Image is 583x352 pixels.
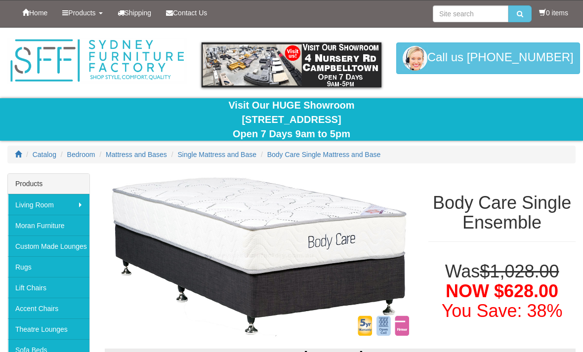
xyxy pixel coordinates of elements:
[433,5,508,22] input: Site search
[8,174,89,194] div: Products
[202,42,381,87] img: showroom.gif
[7,38,187,84] img: Sydney Furniture Factory
[125,9,152,17] span: Shipping
[106,151,167,158] a: Mattress and Bases
[8,194,89,215] a: Living Room
[68,9,95,17] span: Products
[8,215,89,235] a: Moran Furniture
[159,0,214,25] a: Contact Us
[428,193,576,232] h1: Body Care Single Ensemble
[67,151,95,158] a: Bedroom
[29,9,47,17] span: Home
[539,8,568,18] li: 0 items
[55,0,110,25] a: Products
[173,9,207,17] span: Contact Us
[110,0,159,25] a: Shipping
[15,0,55,25] a: Home
[267,151,381,158] a: Body Care Single Mattress and Base
[480,261,559,281] del: $1,028.00
[442,301,563,321] font: You Save: 38%
[428,262,576,320] h1: Was
[446,281,558,301] span: NOW $628.00
[178,151,257,158] a: Single Mattress and Base
[8,235,89,256] a: Custom Made Lounges
[7,98,576,141] div: Visit Our HUGE Showroom [STREET_ADDRESS] Open 7 Days 9am to 5pm
[8,298,89,318] a: Accent Chairs
[8,256,89,277] a: Rugs
[33,151,56,158] a: Catalog
[8,318,89,339] a: Theatre Lounges
[8,277,89,298] a: Lift Chairs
